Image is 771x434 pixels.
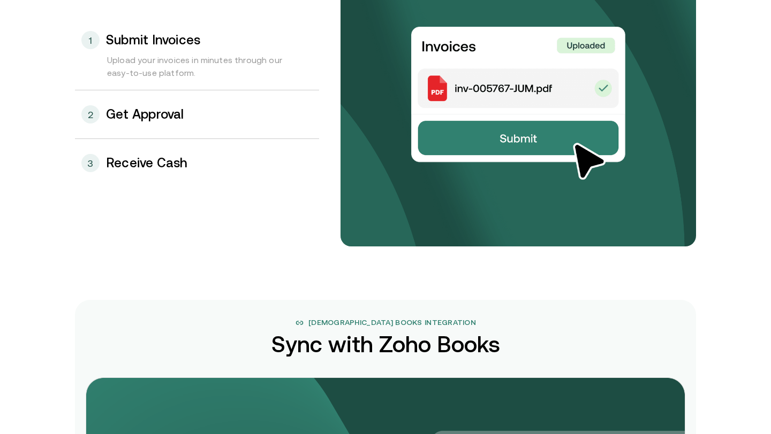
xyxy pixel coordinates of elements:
[271,332,500,356] h2: Sync with Zoho Books
[75,53,319,90] div: Upload your invoices in minutes through our easy-to-use platform.
[81,154,100,172] div: 3
[308,317,476,328] span: [DEMOGRAPHIC_DATA] Books Integration
[106,107,184,121] h3: Get Approval
[81,105,100,123] div: 2
[106,156,188,170] h3: Receive Cash
[295,319,304,327] img: link
[106,33,200,47] h3: Submit Invoices
[411,27,625,181] img: Submit invoices
[81,31,100,49] div: 1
